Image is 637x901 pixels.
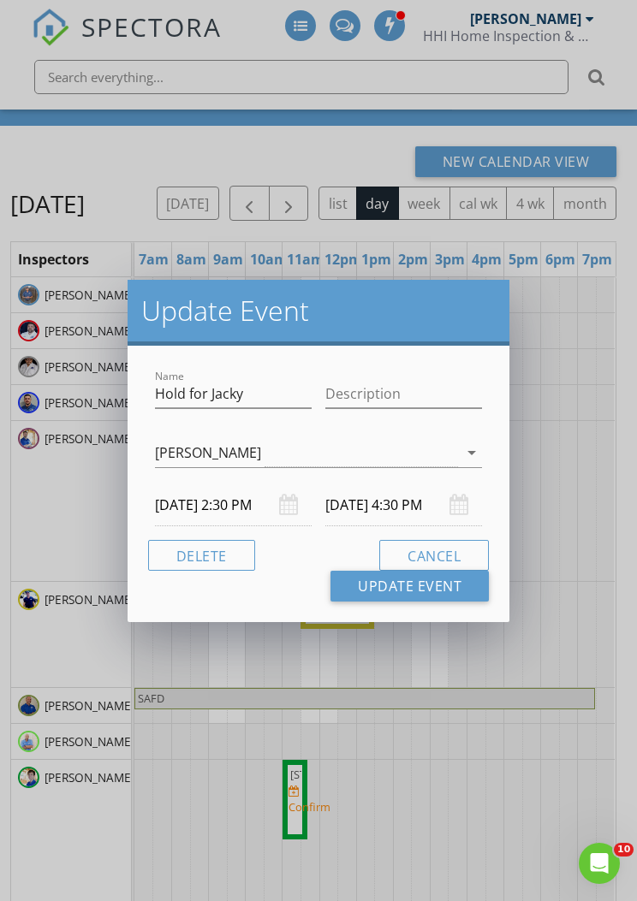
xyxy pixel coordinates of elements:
button: Delete [148,540,255,571]
input: Select date [155,484,312,526]
h2: Update Event [141,293,496,328]
button: Cancel [379,540,489,571]
iframe: Intercom live chat [579,843,620,884]
i: arrow_drop_down [461,442,482,463]
div: [PERSON_NAME] [155,445,261,460]
input: Select date [325,484,482,526]
span: 10 [614,843,634,857]
button: Update Event [330,571,489,602]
